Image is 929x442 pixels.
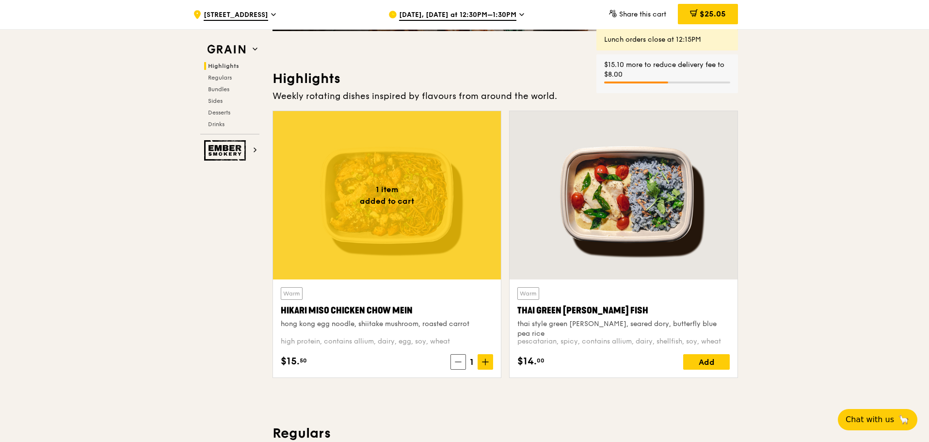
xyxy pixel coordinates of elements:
[208,109,230,116] span: Desserts
[204,41,249,58] img: Grain web logo
[272,425,738,442] h3: Regulars
[517,287,539,300] div: Warm
[838,409,917,430] button: Chat with us🦙
[272,89,738,103] div: Weekly rotating dishes inspired by flavours from around the world.
[537,357,545,364] span: 00
[517,304,730,317] div: Thai Green [PERSON_NAME] Fish
[281,287,303,300] div: Warm
[281,354,300,369] span: $15.
[846,414,894,426] span: Chat with us
[281,319,493,329] div: hong kong egg noodle, shiitake mushroom, roasted carrot
[700,9,726,18] span: $25.05
[399,10,516,21] span: [DATE], [DATE] at 12:30PM–1:30PM
[683,354,730,370] div: Add
[604,35,730,45] div: Lunch orders close at 12:15PM
[281,337,493,346] div: high protein, contains allium, dairy, egg, soy, wheat
[281,304,493,317] div: Hikari Miso Chicken Chow Mein
[466,355,478,369] span: 1
[208,74,232,81] span: Regulars
[208,86,229,93] span: Bundles
[272,70,738,87] h3: Highlights
[204,10,268,21] span: [STREET_ADDRESS]
[517,337,730,346] div: pescatarian, spicy, contains allium, dairy, shellfish, soy, wheat
[604,60,730,80] div: $15.10 more to reduce delivery fee to $8.00
[300,357,307,364] span: 50
[517,354,537,369] span: $14.
[619,10,666,18] span: Share this cart
[208,63,239,69] span: Highlights
[208,121,224,128] span: Drinks
[898,414,910,426] span: 🦙
[517,319,730,339] div: thai style green [PERSON_NAME], seared dory, butterfly blue pea rice
[208,98,223,104] span: Sides
[204,140,249,161] img: Ember Smokery web logo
